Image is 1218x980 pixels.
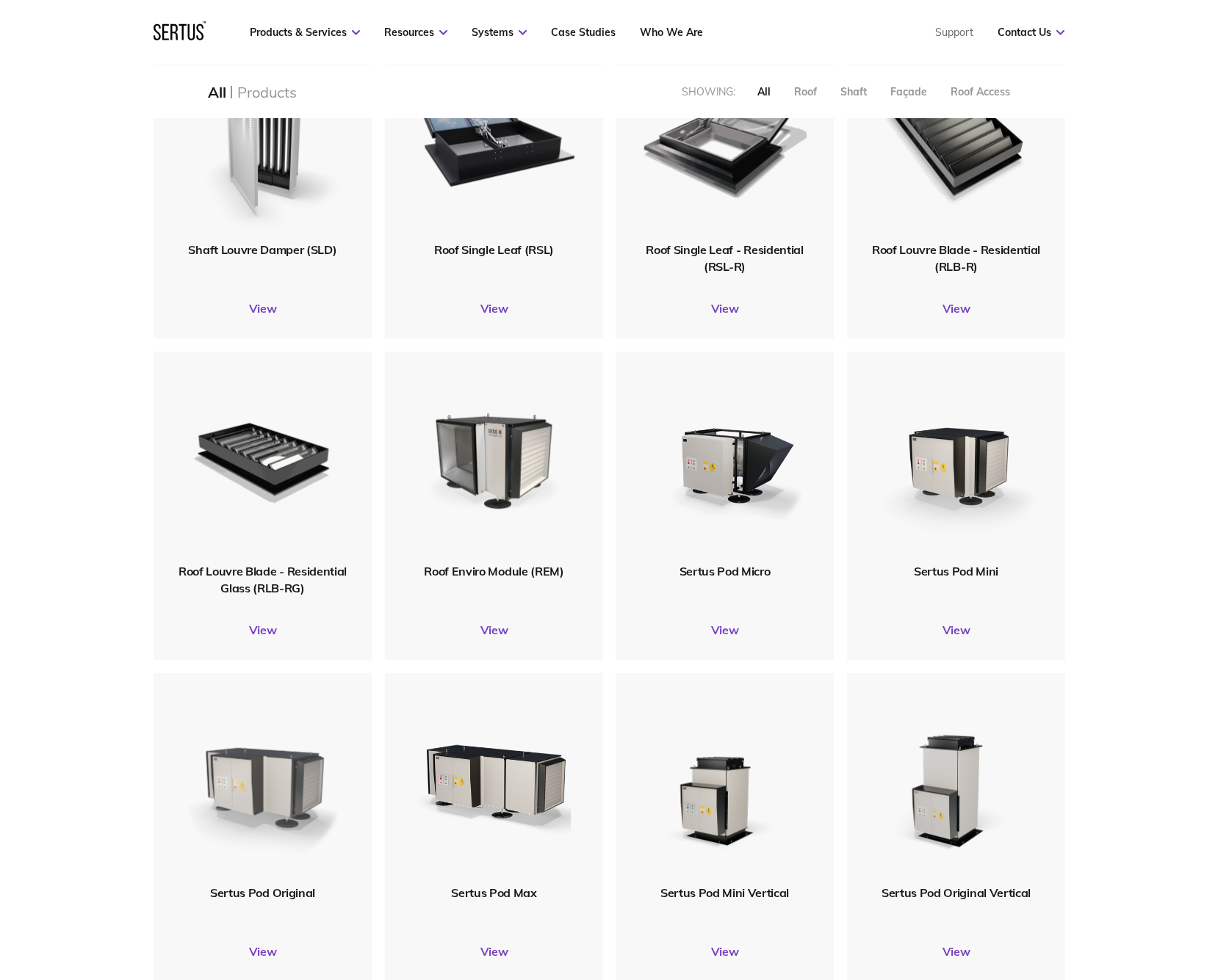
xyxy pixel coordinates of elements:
[872,242,1040,273] span: Roof Louvre Blade - Residential (RLB-R)
[188,242,336,257] span: Shaft Louvre Damper (SLD)
[385,301,603,316] a: View
[680,564,771,578] span: Sertus Pod Micro
[847,623,1065,637] a: View
[794,85,817,98] div: Roof
[640,26,703,39] a: Who We Are
[847,944,1065,959] a: View
[616,623,834,637] a: View
[384,26,447,39] a: Resources
[757,85,771,98] div: All
[646,242,803,273] span: Roof Single Leaf - Residential (RSL-R)
[682,85,735,98] div: Showing:
[250,26,360,39] a: Products & Services
[847,301,1065,316] a: View
[208,83,226,101] div: All
[472,26,527,39] a: Systems
[551,26,616,39] a: Case Studies
[154,301,372,316] a: View
[998,26,1064,39] a: Contact Us
[660,885,789,900] span: Sertus Pod Mini Vertical
[616,301,834,316] a: View
[954,810,1218,980] iframe: Chat Widget
[424,564,563,578] span: Roof Enviro Module (REM)
[890,85,927,98] div: Façade
[914,564,998,578] span: Sertus Pod Mini
[935,26,973,39] a: Support
[616,944,834,959] a: View
[434,242,554,257] span: Roof Single Leaf (RSL)
[210,885,315,900] span: Sertus Pod Original
[179,564,347,595] span: Roof Louvre Blade - Residential Glass (RLB-RG)
[882,885,1031,900] span: Sertus Pod Original Vertical
[951,85,1010,98] div: Roof Access
[840,85,867,98] div: Shaft
[451,885,537,900] span: Sertus Pod Max
[385,944,603,959] a: View
[385,623,603,637] a: View
[154,623,372,637] a: View
[154,944,372,959] a: View
[237,83,296,101] div: Products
